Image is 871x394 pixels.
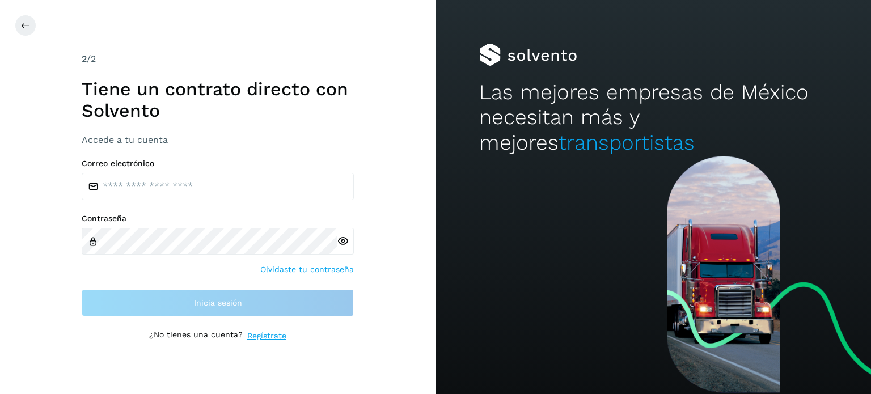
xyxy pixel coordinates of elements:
span: transportistas [559,130,695,155]
p: ¿No tienes una cuenta? [149,330,243,342]
h1: Tiene un contrato directo con Solvento [82,78,354,122]
h3: Accede a tu cuenta [82,134,354,145]
label: Correo electrónico [82,159,354,168]
button: Inicia sesión [82,289,354,316]
div: /2 [82,52,354,66]
a: Olvidaste tu contraseña [260,264,354,276]
span: 2 [82,53,87,64]
a: Regístrate [247,330,286,342]
label: Contraseña [82,214,354,223]
span: Inicia sesión [194,299,242,307]
h2: Las mejores empresas de México necesitan más y mejores [479,80,827,155]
